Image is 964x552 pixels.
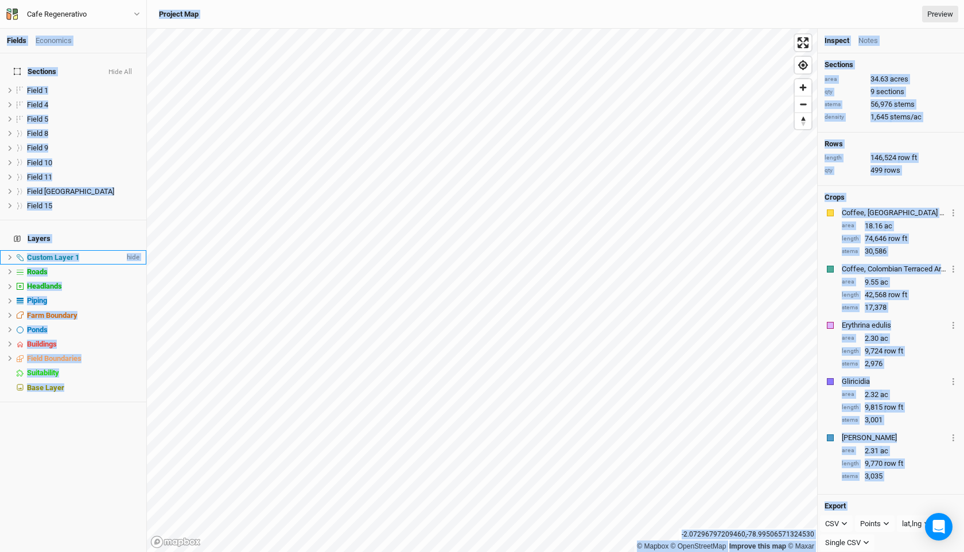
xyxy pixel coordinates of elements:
button: Points [855,515,895,532]
span: Ponds [27,325,48,334]
div: Field 11 [27,173,139,182]
div: Cafe Regenerativo [27,9,87,20]
span: Field 11 [27,173,52,181]
div: 9,724 [842,346,957,356]
div: 2.31 [842,446,957,456]
div: 18.16 [842,221,957,231]
span: row ft [884,346,903,356]
div: stems [842,416,859,425]
button: Hide All [108,68,133,76]
div: 17,378 [842,302,957,313]
div: Points [860,518,881,530]
div: Roads [27,267,139,277]
a: Mapbox logo [150,535,201,549]
div: 30,586 [842,246,957,256]
div: length [842,347,859,356]
button: Single CSV [820,534,874,551]
span: hide [125,250,139,265]
div: -2.07296797209460 , -78.99506571324530 [679,528,817,541]
span: ac [880,390,888,400]
div: 74,646 [842,234,957,244]
button: Crop Usage [950,318,957,332]
button: Crop Usage [950,431,957,444]
button: Reset bearing to north [795,112,811,129]
span: Zoom in [795,79,811,96]
span: Custom Layer 1 [27,253,79,262]
span: ac [880,446,888,456]
h4: Layers [7,227,139,250]
div: 9,815 [842,402,957,413]
div: Piping [27,296,139,305]
span: acres [890,74,908,84]
div: lat,lng [902,518,922,530]
div: area [825,75,865,84]
div: Headlands [27,282,139,291]
div: Base Layer [27,383,139,392]
div: Field 4 [27,100,139,110]
span: Reset bearing to north [795,113,811,129]
span: Farm Boundary [27,311,77,320]
div: length [825,154,865,162]
h4: Sections [825,60,957,69]
div: 42,568 [842,290,957,300]
div: Field 13 Headland Field [27,187,139,196]
canvas: Map [147,29,817,552]
a: Fields [7,36,26,45]
a: OpenStreetMap [671,542,726,550]
div: 9.55 [842,277,957,287]
div: 1,645 [825,112,957,122]
div: Erythrina edulis [842,320,947,331]
a: Improve this map [729,542,786,550]
div: qty [825,166,865,175]
button: lat,lng [897,515,935,532]
div: Coffee, Brazil Mechanized Arabica [842,208,947,218]
span: row ft [888,234,907,244]
div: 3,001 [842,415,957,425]
span: Field Boundaries [27,354,81,363]
div: Single CSV [825,537,861,549]
button: Enter fullscreen [795,34,811,51]
span: row ft [884,402,903,413]
div: Field 1 [27,86,139,95]
button: Cafe Regenerativo [6,8,141,21]
div: stems [842,472,859,481]
h4: Export [825,502,957,511]
div: length [842,235,859,243]
button: CSV [820,515,853,532]
span: Field 1 [27,86,48,95]
h3: Project Map [159,10,199,19]
div: Gliricidia [842,376,947,387]
div: area [842,446,859,455]
span: Field 9 [27,143,48,152]
div: 2.32 [842,390,957,400]
div: length [842,291,859,300]
button: Find my location [795,57,811,73]
div: Field 5 [27,115,139,124]
div: Suitability [27,368,139,378]
div: Field 8 [27,129,139,138]
span: row ft [898,153,917,163]
button: Crop Usage [950,262,957,275]
div: Farm Boundary [27,311,139,320]
span: sections [876,87,904,97]
div: density [825,113,865,122]
span: stems/ac [890,112,922,122]
div: length [842,460,859,468]
div: Field 9 [27,143,139,153]
div: qty [825,88,865,96]
div: 3,035 [842,471,957,481]
a: Mapbox [637,542,668,550]
div: Notes [858,36,878,46]
div: Custom Layer 1 [27,253,125,262]
span: Sections [14,67,56,76]
span: Field 4 [27,100,48,109]
div: 9 [825,87,957,97]
span: ac [884,221,892,231]
h4: Rows [825,139,957,149]
button: Zoom out [795,96,811,112]
div: area [842,278,859,286]
div: Inspect [825,36,849,46]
